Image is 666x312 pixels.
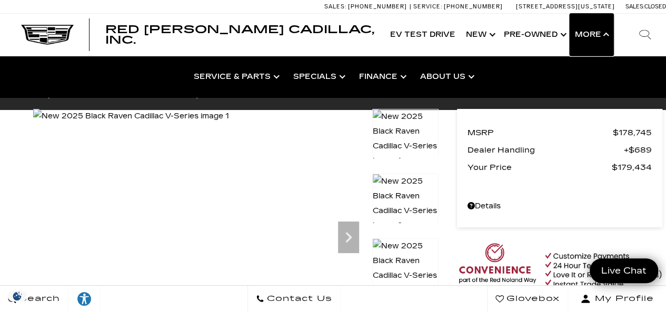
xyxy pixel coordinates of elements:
[5,290,29,301] img: Opt-Out Icon
[410,4,505,9] a: Service: [PHONE_NUMBER]
[412,56,480,98] a: About Us
[21,25,74,45] img: Cadillac Dark Logo with Cadillac White Text
[468,125,652,140] a: MSRP $178,745
[33,109,229,124] img: New 2025 Black Raven Cadillac V-Series image 1
[612,160,652,175] span: $179,434
[590,258,658,283] a: Live Chat
[105,24,374,45] a: Red [PERSON_NAME] Cadillac, Inc.
[625,3,644,10] span: Sales:
[186,56,285,98] a: Service & Parts
[324,3,346,10] span: Sales:
[351,56,412,98] a: Finance
[468,143,652,157] a: Dealer Handling $689
[264,291,332,306] span: Contact Us
[385,14,461,56] a: EV Test Drive
[338,222,359,253] div: Next
[468,125,613,140] span: MSRP
[644,3,666,10] span: Closed
[5,290,29,301] section: Click to Open Cookie Consent Modal
[285,56,351,98] a: Specials
[461,14,499,56] a: New
[68,286,101,312] a: Explore your accessibility options
[487,286,568,312] a: Glovebox
[16,291,60,306] span: Search
[468,143,624,157] span: Dealer Handling
[596,265,652,277] span: Live Chat
[372,109,439,169] img: New 2025 Black Raven Cadillac V-Series image 1
[68,291,100,307] div: Explore your accessibility options
[105,23,374,46] span: Red [PERSON_NAME] Cadillac, Inc.
[591,291,654,306] span: My Profile
[468,160,612,175] span: Your Price
[613,125,652,140] span: $178,745
[247,286,341,312] a: Contact Us
[372,238,439,298] img: New 2025 Black Raven Cadillac V-Series image 3
[504,291,560,306] span: Glovebox
[372,174,439,234] img: New 2025 Black Raven Cadillac V-Series image 2
[468,160,652,175] a: Your Price $179,434
[499,14,570,56] a: Pre-Owned
[516,3,615,10] a: [STREET_ADDRESS][US_STATE]
[324,4,410,9] a: Sales: [PHONE_NUMBER]
[413,3,442,10] span: Service:
[624,14,666,56] div: Search
[348,3,407,10] span: [PHONE_NUMBER]
[570,14,613,56] button: More
[468,199,652,214] a: Details
[568,286,666,312] button: Open user profile menu
[444,3,503,10] span: [PHONE_NUMBER]
[624,143,652,157] span: $689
